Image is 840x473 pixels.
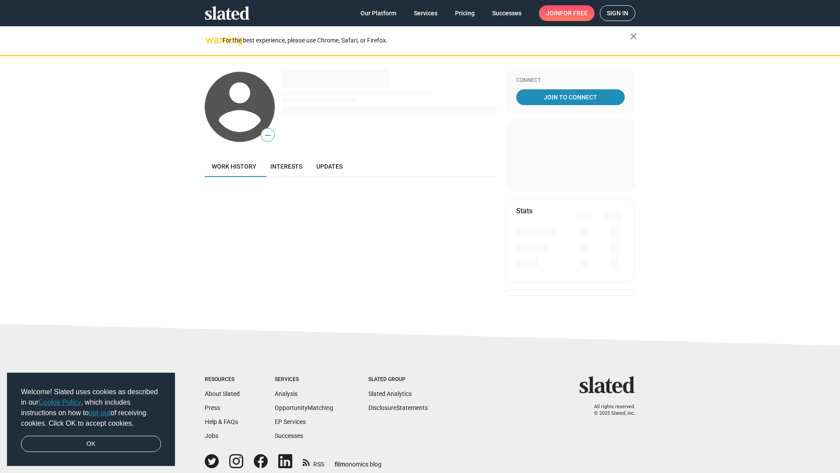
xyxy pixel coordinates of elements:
[316,163,343,170] span: Updates
[516,206,532,215] mat-card-title: Stats
[360,5,396,21] span: Our Platform
[275,432,303,439] a: Successes
[368,376,428,383] div: Slated Group
[89,409,111,417] a: opt-out
[600,5,635,21] a: Sign in
[518,89,623,105] span: Join To Connect
[607,6,628,21] span: Sign in
[263,156,309,177] a: Interests
[275,390,297,397] a: Analysis
[7,373,175,466] div: cookieconsent
[407,5,444,21] a: Services
[539,5,595,21] a: Joinfor free
[205,390,240,397] a: About Slated
[448,5,482,21] a: Pricing
[560,5,588,21] span: for free
[335,461,345,468] span: film
[21,436,161,452] a: dismiss cookie message
[205,376,240,383] div: Resources
[516,89,625,105] a: Join To Connect
[38,399,81,406] a: Cookie Policy
[485,5,528,21] a: Successes
[205,404,220,411] a: Press
[455,5,475,21] span: Pricing
[261,130,274,141] span: —
[206,35,216,45] mat-icon: warning
[516,77,625,84] div: Connect
[275,404,333,411] a: OpportunityMatching
[368,404,428,411] a: DisclosureStatements
[21,387,161,429] span: Welcome! Slated uses cookies as described in our , which includes instructions on how to of recei...
[205,432,218,439] a: Jobs
[275,418,306,425] a: EP Services
[414,5,437,21] span: Services
[303,455,324,469] a: RSS
[212,163,256,170] span: Work history
[585,404,635,417] p: All rights reserved. © 2025 Slated, Inc.
[353,5,403,21] a: Our Platform
[546,5,588,21] span: Join
[628,31,639,42] mat-icon: close
[335,453,381,469] a: filmonomics blog
[368,390,412,397] a: Slated Analytics
[205,418,238,425] a: Help & FAQs
[492,5,521,21] span: Successes
[205,156,263,177] a: Work history
[275,376,333,383] div: Services
[270,163,302,170] span: Interests
[309,156,350,177] a: Updates
[222,35,630,46] div: For the best experience, please use Chrome, Safari, or Firefox.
